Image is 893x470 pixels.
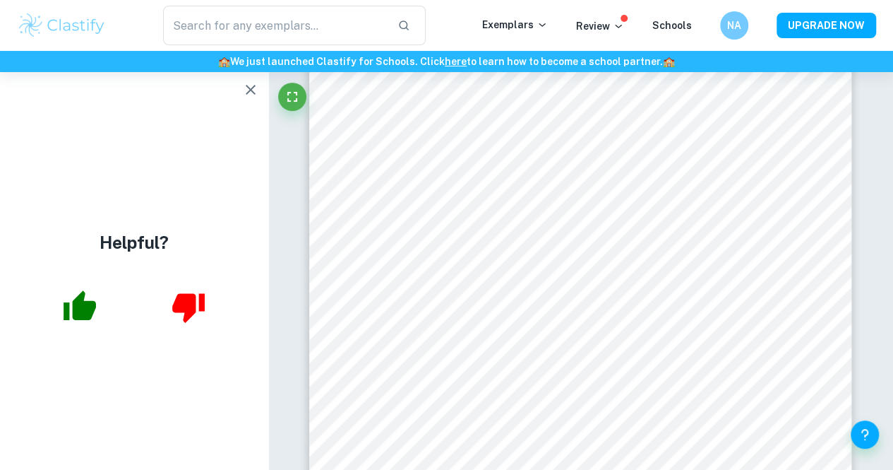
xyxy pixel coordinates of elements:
p: Review [576,18,624,34]
p: Exemplars [482,17,548,33]
h6: We just launched Clastify for Schools. Click to learn how to become a school partner. [3,54,890,69]
h4: Helpful? [100,230,169,255]
span: 🏫 [218,56,230,67]
input: Search for any exemplars... [163,6,386,45]
span: 🏫 [663,56,675,67]
button: NA [720,11,748,40]
a: here [445,56,467,67]
button: UPGRADE NOW [777,13,876,38]
h6: NA [726,18,743,33]
img: Clastify logo [17,11,107,40]
a: Schools [652,20,692,31]
button: Help and Feedback [851,421,879,449]
button: Fullscreen [278,83,306,111]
